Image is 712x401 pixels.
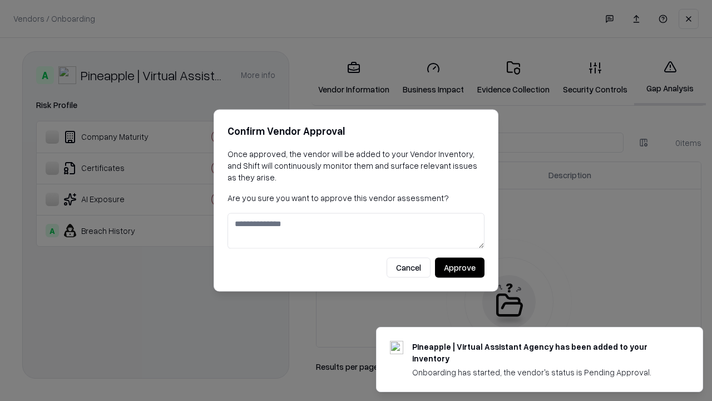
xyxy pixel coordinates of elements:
div: Onboarding has started, the vendor's status is Pending Approval. [412,366,676,378]
p: Once approved, the vendor will be added to your Vendor Inventory, and Shift will continuously mon... [228,148,484,183]
div: Pineapple | Virtual Assistant Agency has been added to your inventory [412,341,676,364]
h2: Confirm Vendor Approval [228,123,484,139]
img: trypineapple.com [390,341,403,354]
p: Are you sure you want to approve this vendor assessment? [228,192,484,204]
button: Approve [435,258,484,278]
button: Cancel [387,258,431,278]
